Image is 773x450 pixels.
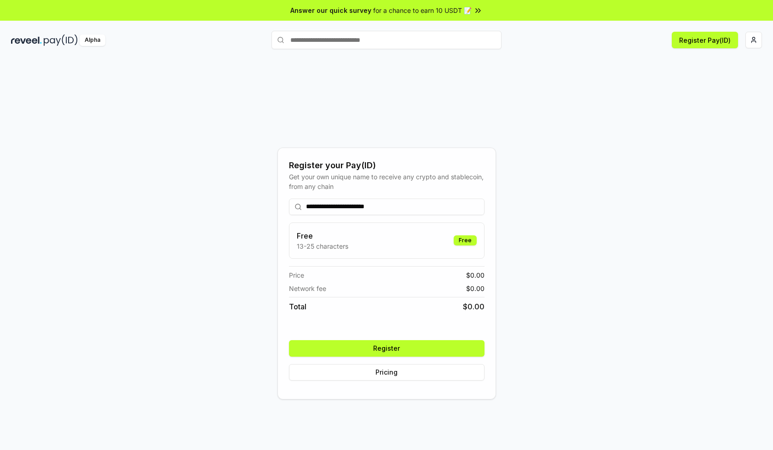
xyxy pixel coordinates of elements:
img: reveel_dark [11,34,42,46]
img: pay_id [44,34,78,46]
button: Register [289,340,485,357]
button: Pricing [289,364,485,381]
span: Price [289,270,304,280]
div: Free [454,235,477,245]
span: Network fee [289,284,326,293]
h3: Free [297,230,348,241]
span: $ 0.00 [466,284,485,293]
span: Total [289,301,306,312]
span: for a chance to earn 10 USDT 📝 [373,6,472,15]
button: Register Pay(ID) [672,32,738,48]
div: Alpha [80,34,105,46]
span: $ 0.00 [466,270,485,280]
div: Get your own unique name to receive any crypto and stablecoin, from any chain [289,172,485,191]
p: 13-25 characters [297,241,348,251]
span: Answer our quick survey [290,6,371,15]
span: $ 0.00 [463,301,485,312]
div: Register your Pay(ID) [289,159,485,172]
